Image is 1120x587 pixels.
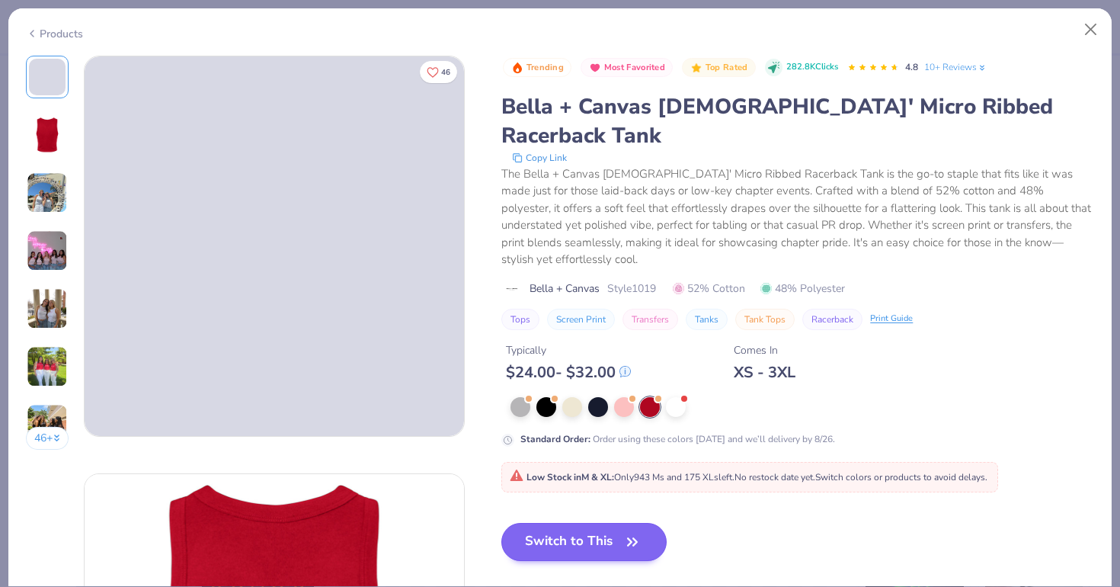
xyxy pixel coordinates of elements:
button: copy to clipboard [507,150,571,165]
span: 4.8 [905,61,918,73]
img: User generated content [27,346,68,387]
span: No restock date yet. [734,471,815,483]
div: Typically [506,342,631,358]
button: Badge Button [581,58,673,78]
strong: Standard Order : [520,433,590,445]
button: Tank Tops [735,309,795,330]
div: Products [26,26,83,42]
button: Badge Button [682,58,755,78]
button: Switch to This [501,523,667,561]
img: Most Favorited sort [589,62,601,74]
div: Order using these colors [DATE] and we’ll delivery by 8/26. [520,432,835,446]
div: Print Guide [870,313,913,326]
span: Top Rated [706,63,748,72]
img: User generated content [27,172,68,213]
img: User generated content [27,288,68,329]
span: 282.8K Clicks [786,61,838,74]
span: Most Favorited [604,63,665,72]
button: Tanks [686,309,728,330]
span: 52% Cotton [673,281,745,297]
div: Bella + Canvas [DEMOGRAPHIC_DATA]' Micro Ribbed Racerback Tank [501,92,1094,150]
span: 48% Polyester [760,281,845,297]
button: Close [1077,15,1106,44]
button: Transfers [622,309,678,330]
img: User generated content [27,404,68,445]
div: The Bella + Canvas [DEMOGRAPHIC_DATA]' Micro Ribbed Racerback Tank is the go-to staple that fits ... [501,165,1094,268]
div: 4.8 Stars [847,56,899,80]
button: Racerback [802,309,862,330]
button: Like [420,61,457,83]
div: Comes In [734,342,795,358]
button: 46+ [26,427,69,450]
span: Only 943 Ms and 175 XLs left. Switch colors or products to avoid delays. [510,471,987,483]
span: Trending [526,63,564,72]
div: XS - 3XL [734,363,795,382]
span: Bella + Canvas [530,281,600,297]
div: $ 24.00 - $ 32.00 [506,363,631,382]
img: brand logo [501,283,522,295]
button: Tops [501,309,539,330]
span: Style 1019 [607,281,656,297]
img: Top Rated sort [690,62,702,74]
span: 46 [441,69,450,76]
a: 10+ Reviews [924,60,987,74]
img: User generated content [27,230,68,271]
img: Trending sort [511,62,523,74]
img: Back [29,117,66,153]
strong: Low Stock in M & XL : [526,471,614,483]
button: Screen Print [547,309,615,330]
button: Badge Button [503,58,571,78]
